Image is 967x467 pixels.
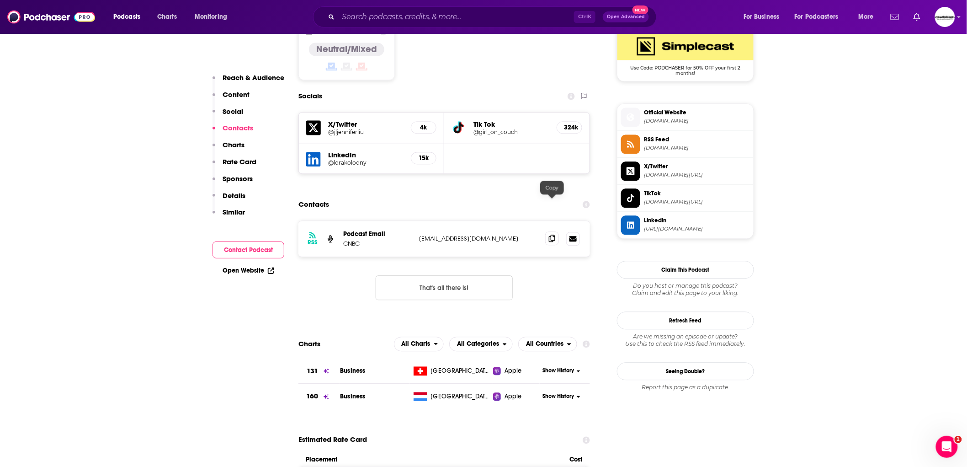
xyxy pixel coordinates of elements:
span: Linkedin [644,216,750,225]
iframe: Intercom live chat [936,436,958,458]
p: Podcast Email [343,230,412,238]
h3: RSS [308,239,318,246]
a: Apple [493,366,539,376]
span: All Countries [526,341,563,347]
a: Official Website[DOMAIN_NAME] [621,107,750,127]
span: Luxembourg [431,392,490,401]
button: open menu [518,337,577,351]
h5: 324k [564,123,574,131]
span: Apple [505,366,522,376]
span: Show History [542,367,574,375]
div: Report this page as a duplicate. [617,384,754,391]
button: Show History [540,392,584,400]
span: Monitoring [195,11,227,23]
p: Details [223,191,245,200]
span: Cost [570,456,583,463]
button: open menu [737,10,791,24]
span: For Podcasters [795,11,839,23]
h5: 15k [419,154,429,162]
a: Show notifications dropdown [910,9,924,25]
span: Business [340,367,365,375]
div: Are we missing an episode or update? Use this to check the RSS feed immediately. [617,333,754,348]
a: SimpleCast Deal: Use Code: PODCHASER for 50% OFF your first 2 months! [617,32,754,75]
img: SimpleCast Deal: Use Code: PODCHASER for 50% OFF your first 2 months! [617,32,754,60]
button: Contacts [213,123,253,140]
span: Placement [306,456,562,463]
span: Show History [542,392,574,400]
span: More [858,11,874,23]
span: Estimated Rate Card [298,431,367,448]
p: Social [223,107,243,116]
span: cnbc.com [644,118,750,124]
button: Open AdvancedNew [603,11,649,22]
span: feeds.simplecast.com [644,145,750,151]
span: Use Code: PODCHASER for 50% OFF your first 2 months! [617,60,754,76]
p: Rate Card [223,157,256,166]
div: Search podcasts, credits, & more... [322,6,665,27]
a: [GEOGRAPHIC_DATA] [410,392,494,401]
h3: 160 [306,391,318,402]
a: 131 [298,359,340,384]
input: Search podcasts, credits, & more... [338,10,574,24]
img: Podchaser - Follow, Share and Rate Podcasts [7,8,95,26]
a: RSS Feed[DOMAIN_NAME] [621,134,750,154]
h5: X/Twitter [328,120,404,129]
a: [GEOGRAPHIC_DATA] [410,366,494,376]
div: Copy [540,181,564,194]
span: X/Twitter [644,162,750,171]
p: Sponsors [223,174,253,183]
a: Show notifications dropdown [887,9,903,25]
h5: LinkedIn [328,150,404,159]
h5: 4k [419,123,429,131]
h5: Tik Tok [473,120,549,129]
span: tiktok.com/@girl_on_couch [644,199,750,205]
h2: Contacts [298,196,329,213]
button: open menu [394,337,444,351]
span: Charts [157,11,177,23]
a: @jljenniferliu [328,129,404,135]
span: Do you host or manage this podcast? [617,282,754,290]
button: open menu [107,10,152,24]
button: Nothing here. [376,275,513,300]
h2: Countries [518,337,577,351]
a: @lorakolodny [328,159,404,166]
a: Linkedin[URL][DOMAIN_NAME] [621,215,750,235]
span: All Charts [402,341,430,347]
a: 160 [298,384,340,409]
p: Contacts [223,123,253,132]
button: Sponsors [213,174,253,191]
span: All Categories [457,341,499,347]
button: Details [213,191,245,208]
img: User Profile [935,7,955,27]
span: TikTok [644,189,750,198]
p: [EMAIL_ADDRESS][DOMAIN_NAME] [419,235,538,242]
p: Similar [223,208,245,216]
div: Claim and edit this page to your liking. [617,282,754,297]
a: Business [340,392,365,400]
button: Content [213,90,250,107]
a: Seeing Double? [617,362,754,380]
p: Reach & Audience [223,73,284,82]
button: open menu [449,337,513,351]
button: Show History [540,367,584,375]
a: @girl_on_couch [473,129,549,135]
a: TikTok[DOMAIN_NAME][URL] [621,188,750,208]
button: Reach & Audience [213,73,284,90]
a: Open Website [223,267,274,274]
span: twitter.com/jljenniferliu [644,172,750,178]
span: Switzerland [431,366,490,376]
h2: Categories [449,337,513,351]
p: Content [223,90,250,99]
span: For Business [744,11,780,23]
button: Social [213,107,243,124]
h2: Platforms [394,337,444,351]
h2: Charts [298,339,320,348]
button: open menu [852,10,885,24]
button: Rate Card [213,157,256,174]
a: X/Twitter[DOMAIN_NAME][URL] [621,161,750,181]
